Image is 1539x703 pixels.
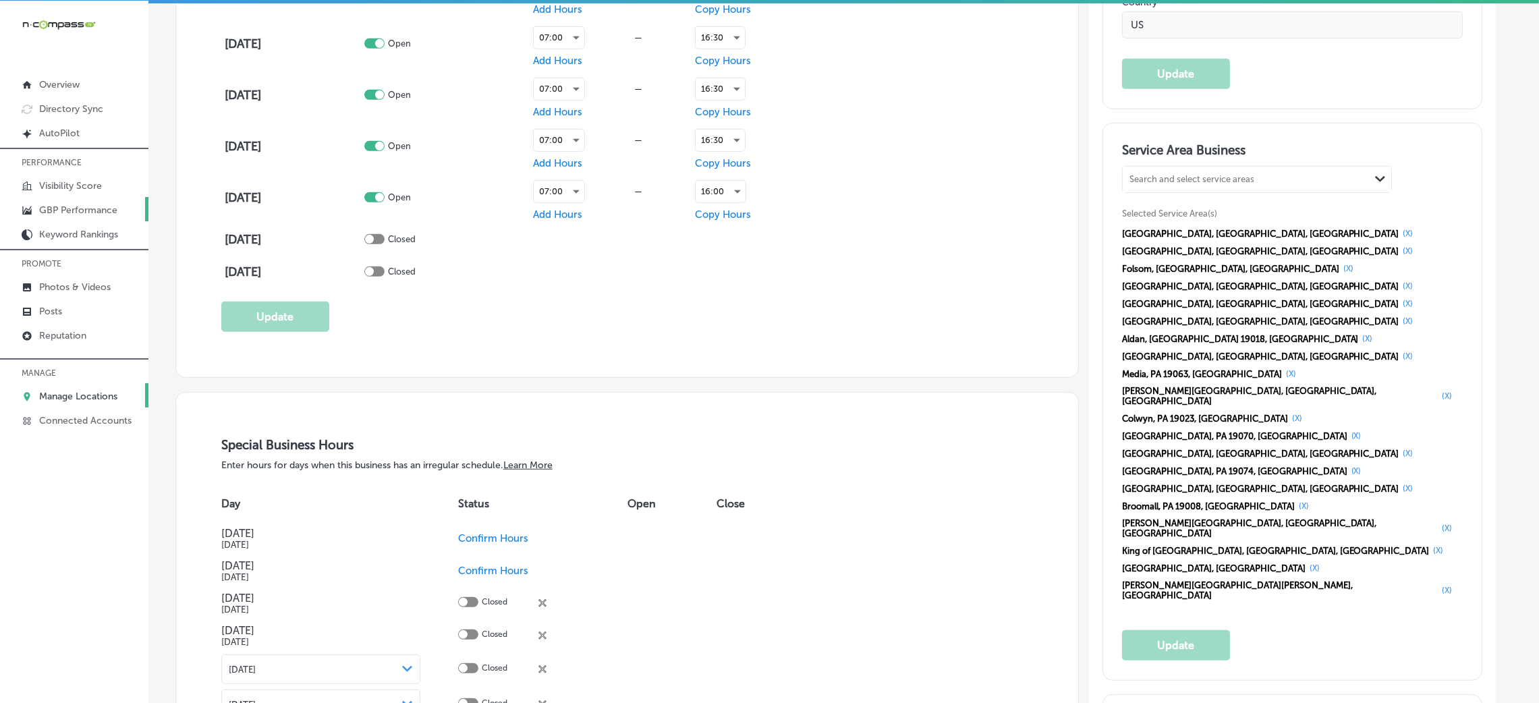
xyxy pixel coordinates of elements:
span: [GEOGRAPHIC_DATA], [GEOGRAPHIC_DATA], [GEOGRAPHIC_DATA] [1122,449,1399,459]
p: Keyword Rankings [39,229,118,240]
span: Aldan, [GEOGRAPHIC_DATA] 19018, [GEOGRAPHIC_DATA] [1122,334,1359,344]
span: Copy Hours [695,3,751,16]
th: Status [458,484,627,522]
span: Colwyn, PA 19023, [GEOGRAPHIC_DATA] [1122,414,1288,424]
h5: [DATE] [221,572,421,582]
span: Copy Hours [695,157,751,169]
button: (X) [1399,246,1418,256]
span: [PERSON_NAME][GEOGRAPHIC_DATA], [GEOGRAPHIC_DATA], [GEOGRAPHIC_DATA] [1122,518,1438,538]
p: Closed [388,234,416,244]
div: 07:00 [534,130,584,151]
button: (X) [1359,333,1377,344]
div: 16:30 [696,130,745,151]
div: — [585,186,692,196]
button: Update [221,302,329,332]
button: (X) [1399,316,1418,327]
h5: [DATE] [221,604,421,615]
p: Closed [482,629,507,642]
span: Add Hours [533,55,582,67]
p: Photos & Videos [39,281,111,293]
button: (X) [1399,351,1418,362]
span: [GEOGRAPHIC_DATA], [GEOGRAPHIC_DATA] [1122,563,1306,573]
p: GBP Performance [39,204,117,216]
button: (X) [1306,563,1324,573]
button: Update [1122,59,1230,89]
button: (X) [1288,413,1306,424]
div: 16:30 [696,78,745,100]
span: Add Hours [533,3,582,16]
p: Manage Locations [39,391,117,402]
span: [GEOGRAPHIC_DATA], [GEOGRAPHIC_DATA], [GEOGRAPHIC_DATA] [1122,299,1399,309]
h4: [DATE] [225,88,361,103]
h5: [DATE] [221,540,421,550]
span: [PERSON_NAME][GEOGRAPHIC_DATA], [GEOGRAPHIC_DATA], [GEOGRAPHIC_DATA] [1122,386,1438,406]
input: Country [1122,11,1463,38]
span: Media, PA 19063, [GEOGRAPHIC_DATA] [1122,369,1282,379]
span: Confirm Hours [458,565,528,577]
p: Reputation [39,330,86,341]
h5: [DATE] [221,637,421,647]
button: (X) [1399,228,1418,239]
span: Broomall, PA 19008, [GEOGRAPHIC_DATA] [1122,501,1295,511]
span: [DATE] [229,665,256,675]
h4: [DATE] [225,264,361,279]
span: [GEOGRAPHIC_DATA], [GEOGRAPHIC_DATA], [GEOGRAPHIC_DATA] [1122,316,1399,327]
div: — [585,135,692,145]
h4: [DATE] [221,559,421,572]
h4: [DATE] [225,232,361,247]
span: [GEOGRAPHIC_DATA], [GEOGRAPHIC_DATA], [GEOGRAPHIC_DATA] [1122,351,1399,362]
p: Posts [39,306,62,317]
th: Day [221,484,459,522]
p: Directory Sync [39,103,103,115]
span: Copy Hours [695,106,751,118]
h4: [DATE] [225,190,361,205]
h4: [DATE] [221,624,421,637]
p: Open [388,90,411,100]
div: 07:00 [534,27,584,49]
span: Selected Service Area(s) [1122,208,1217,219]
p: Closed [482,663,507,676]
p: AutoPilot [39,128,80,139]
th: Open [627,484,717,522]
p: Open [388,192,411,202]
div: 07:00 [534,181,584,202]
span: [PERSON_NAME][GEOGRAPHIC_DATA][PERSON_NAME], [GEOGRAPHIC_DATA] [1122,580,1438,600]
div: Search and select service areas [1129,175,1254,185]
span: [GEOGRAPHIC_DATA], [GEOGRAPHIC_DATA], [GEOGRAPHIC_DATA] [1122,246,1399,256]
span: Confirm Hours [458,532,528,544]
p: Closed [482,597,507,610]
th: Close [717,484,830,522]
div: 16:30 [696,27,745,49]
button: (X) [1438,585,1456,596]
span: Add Hours [533,106,582,118]
button: (X) [1339,263,1358,274]
span: Folsom, [GEOGRAPHIC_DATA], [GEOGRAPHIC_DATA] [1122,264,1339,274]
button: (X) [1430,545,1448,556]
button: (X) [1399,281,1418,291]
button: (X) [1399,298,1418,309]
button: (X) [1399,483,1418,494]
p: Overview [39,79,80,90]
h3: Service Area Business [1122,142,1463,163]
span: Copy Hours [695,208,751,221]
div: — [585,84,692,94]
h3: Special Business Hours [221,437,1033,453]
button: (X) [1438,391,1456,401]
span: [GEOGRAPHIC_DATA], PA 19070, [GEOGRAPHIC_DATA] [1122,431,1347,441]
span: Add Hours [533,157,582,169]
a: Learn More [503,459,553,471]
div: — [585,32,692,43]
p: Visibility Score [39,180,102,192]
div: 07:00 [534,78,584,100]
button: (X) [1347,466,1366,476]
button: (X) [1399,448,1418,459]
span: Add Hours [533,208,582,221]
div: 16:00 [696,181,746,202]
button: (X) [1295,501,1313,511]
button: Update [1122,630,1230,660]
button: (X) [1438,523,1456,534]
h4: [DATE] [221,527,421,540]
p: Connected Accounts [39,415,132,426]
h4: [DATE] [225,139,361,154]
span: [GEOGRAPHIC_DATA], [GEOGRAPHIC_DATA], [GEOGRAPHIC_DATA] [1122,281,1399,291]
